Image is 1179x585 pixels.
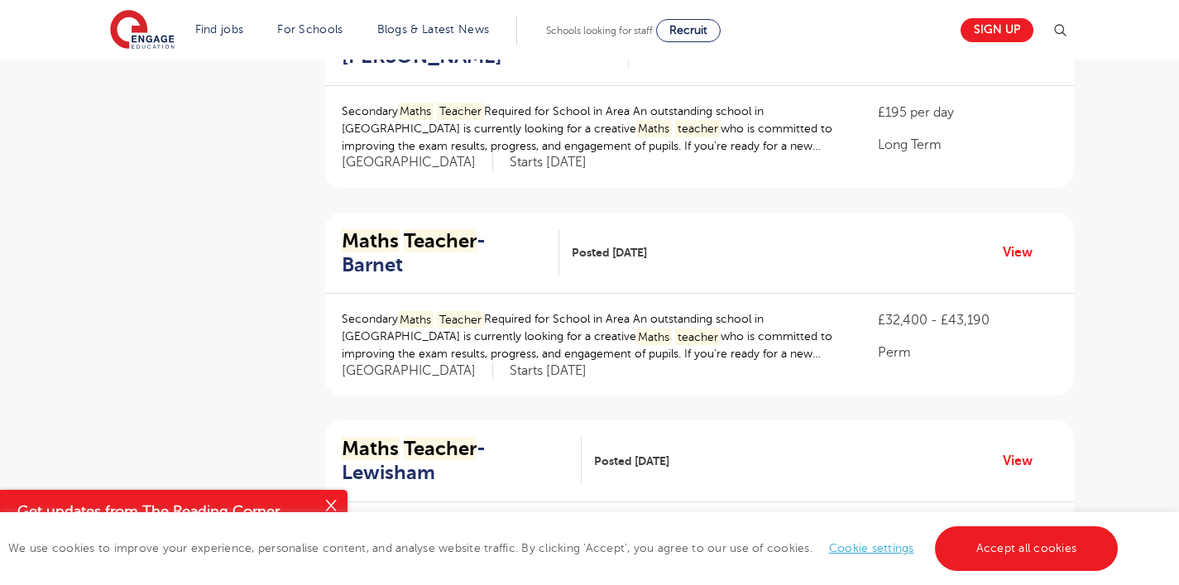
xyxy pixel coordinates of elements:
span: [GEOGRAPHIC_DATA] [342,362,493,380]
a: Maths Teacher- Barnet [342,229,559,277]
mark: Maths [342,437,399,460]
mark: Maths [636,120,673,137]
p: Secondary Required for School in Area An outstanding school in [GEOGRAPHIC_DATA] is currently loo... [342,310,846,362]
a: Find jobs [195,23,244,36]
a: View [1003,242,1045,263]
a: Accept all cookies [935,526,1119,571]
h2: - Lewisham [342,437,569,485]
span: Posted [DATE] [594,453,669,470]
span: We use cookies to improve your experience, personalise content, and analyse website traffic. By c... [8,542,1122,554]
p: Perm [878,343,1057,362]
button: Close [314,490,347,523]
a: Blogs & Latest News [377,23,490,36]
mark: teacher [675,120,721,137]
img: Engage Education [110,10,175,51]
mark: Teacher [437,103,484,120]
p: £32,400 - £43,190 [878,310,1057,330]
mark: Maths [636,328,673,346]
a: For Schools [277,23,343,36]
mark: Teacher [404,229,477,252]
p: Starts [DATE] [510,154,587,171]
span: Schools looking for staff [546,25,653,36]
p: Secondary Required for School in Area An outstanding school in [GEOGRAPHIC_DATA] is currently loo... [342,103,846,155]
a: Sign up [961,18,1033,42]
mark: Maths [342,229,399,252]
span: [GEOGRAPHIC_DATA] [342,154,493,171]
a: Recruit [656,19,721,42]
span: Recruit [669,24,707,36]
mark: Maths [398,103,434,120]
a: Cookie settings [829,542,914,554]
mark: Teacher [437,311,484,328]
mark: Maths [398,311,434,328]
mark: Teacher [404,437,477,460]
p: £195 per day [878,103,1057,122]
a: Maths Teacher- Lewisham [342,437,582,485]
p: Starts [DATE] [510,362,587,380]
span: Posted [DATE] [572,244,647,261]
mark: teacher [675,328,721,346]
h4: Get updates from The Reading Corner [17,501,313,522]
h2: - Barnet [342,229,546,277]
p: Long Term [878,135,1057,155]
a: View [1003,450,1045,472]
